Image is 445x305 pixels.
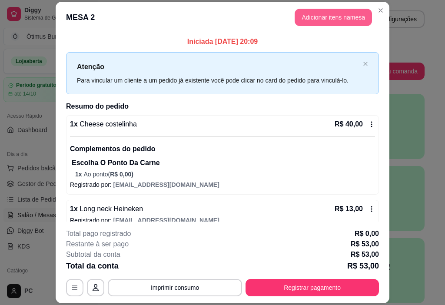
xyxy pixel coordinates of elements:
p: R$ 13,00 [335,204,363,214]
p: Registrado por: [70,216,375,225]
p: Subtotal da conta [66,249,120,260]
p: R$ 53,00 [347,260,379,272]
span: 1 x [75,171,83,178]
p: Total pago registrado [66,229,131,239]
p: R$ 53,00 [351,249,379,260]
span: Cheese costelinha [78,120,137,128]
p: Registrado por: [70,180,375,189]
p: R$ 40,00 [335,119,363,129]
button: Adicionar itens namesa [295,9,372,26]
p: Restante à ser pago [66,239,129,249]
p: R$ 0,00 [355,229,379,239]
p: Iniciada [DATE] 20:09 [66,36,379,47]
p: Total da conta [66,260,119,272]
p: 1 x [70,204,143,214]
button: Close [374,3,388,17]
div: Para vincular um cliente a um pedido já existente você pode clicar no card do pedido para vinculá... [77,76,359,85]
span: [EMAIL_ADDRESS][DOMAIN_NAME] [113,181,219,188]
p: Ao ponto ( [75,170,375,179]
p: R$ 53,00 [351,239,379,249]
p: Complementos do pedido [70,144,375,154]
span: R$ 0,00 ) [110,171,133,178]
p: Atenção [77,61,359,72]
button: Imprimir consumo [108,279,242,296]
span: Long neck Heineken [78,205,143,212]
h2: Resumo do pedido [66,101,379,112]
header: MESA 2 [56,2,389,33]
span: [EMAIL_ADDRESS][DOMAIN_NAME] [113,217,219,224]
p: Escolha O Ponto Da Carne [72,158,375,168]
button: Registrar pagamento [246,279,379,296]
button: close [363,61,368,67]
p: 1 x [70,119,137,129]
